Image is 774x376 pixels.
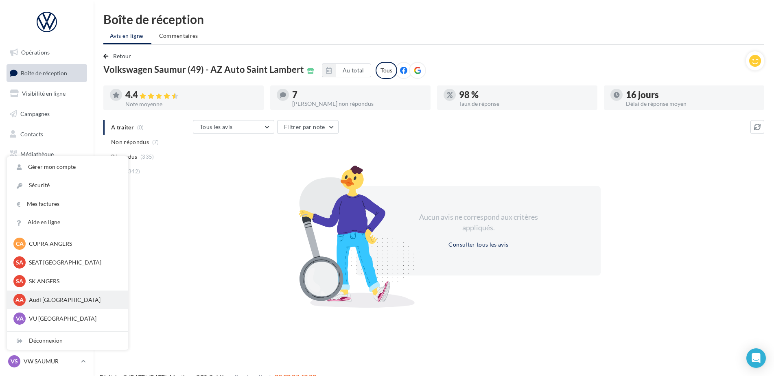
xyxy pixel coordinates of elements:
div: Tous [376,62,397,79]
div: 7 [292,90,424,99]
div: 4.4 [125,90,257,100]
button: Au total [322,63,371,77]
a: Sécurité [7,176,128,195]
p: VU [GEOGRAPHIC_DATA] [29,315,118,323]
span: (335) [140,153,154,160]
button: Retour [103,51,135,61]
a: Gérer mon compte [7,158,128,176]
button: Au total [336,63,371,77]
div: [PERSON_NAME] non répondus [292,101,424,107]
span: Répondus [111,153,138,161]
span: SA [16,258,23,267]
div: Délai de réponse moyen [626,101,758,107]
span: AA [15,296,24,304]
a: Campagnes DataOnDemand [5,213,89,237]
button: Tous les avis [193,120,274,134]
span: Commentaires [159,32,198,39]
a: Boîte de réception [5,64,89,82]
span: Tous les avis [200,123,233,130]
span: Visibilité en ligne [22,90,66,97]
p: SEAT [GEOGRAPHIC_DATA] [29,258,118,267]
span: CA [16,240,24,248]
div: Boîte de réception [103,13,764,25]
p: SK ANGERS [29,277,118,285]
span: Retour [113,52,131,59]
a: Opérations [5,44,89,61]
div: Déconnexion [7,332,128,350]
div: 98 % [459,90,591,99]
a: VS VW SAUMUR [7,354,87,369]
span: SA [16,277,23,285]
button: Consulter tous les avis [445,240,512,249]
span: Volkswagen Saumur (49) - AZ Auto Saint Lambert [103,65,304,74]
a: PLV et print personnalisable [5,186,89,210]
p: VW SAUMUR [24,357,78,365]
a: Contacts [5,126,89,143]
div: Taux de réponse [459,101,591,107]
a: Visibilité en ligne [5,85,89,102]
div: Note moyenne [125,101,257,107]
span: Campagnes [20,110,50,117]
a: Médiathèque [5,146,89,163]
button: Filtrer par note [277,120,339,134]
div: 16 jours [626,90,758,99]
div: Open Intercom Messenger [746,348,766,368]
span: (342) [127,168,140,175]
span: Médiathèque [20,151,54,157]
div: Aucun avis ne correspond aux critères appliqués. [409,212,549,233]
span: VA [16,315,24,323]
span: Opérations [21,49,50,56]
a: Calendrier [5,166,89,183]
span: VS [11,357,18,365]
span: Contacts [20,130,43,137]
p: CUPRA ANGERS [29,240,118,248]
p: Audi [GEOGRAPHIC_DATA] [29,296,118,304]
a: Campagnes [5,105,89,122]
span: Non répondus [111,138,149,146]
a: Mes factures [7,195,128,213]
span: Boîte de réception [21,69,67,76]
span: (7) [152,139,159,145]
a: Aide en ligne [7,213,128,232]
